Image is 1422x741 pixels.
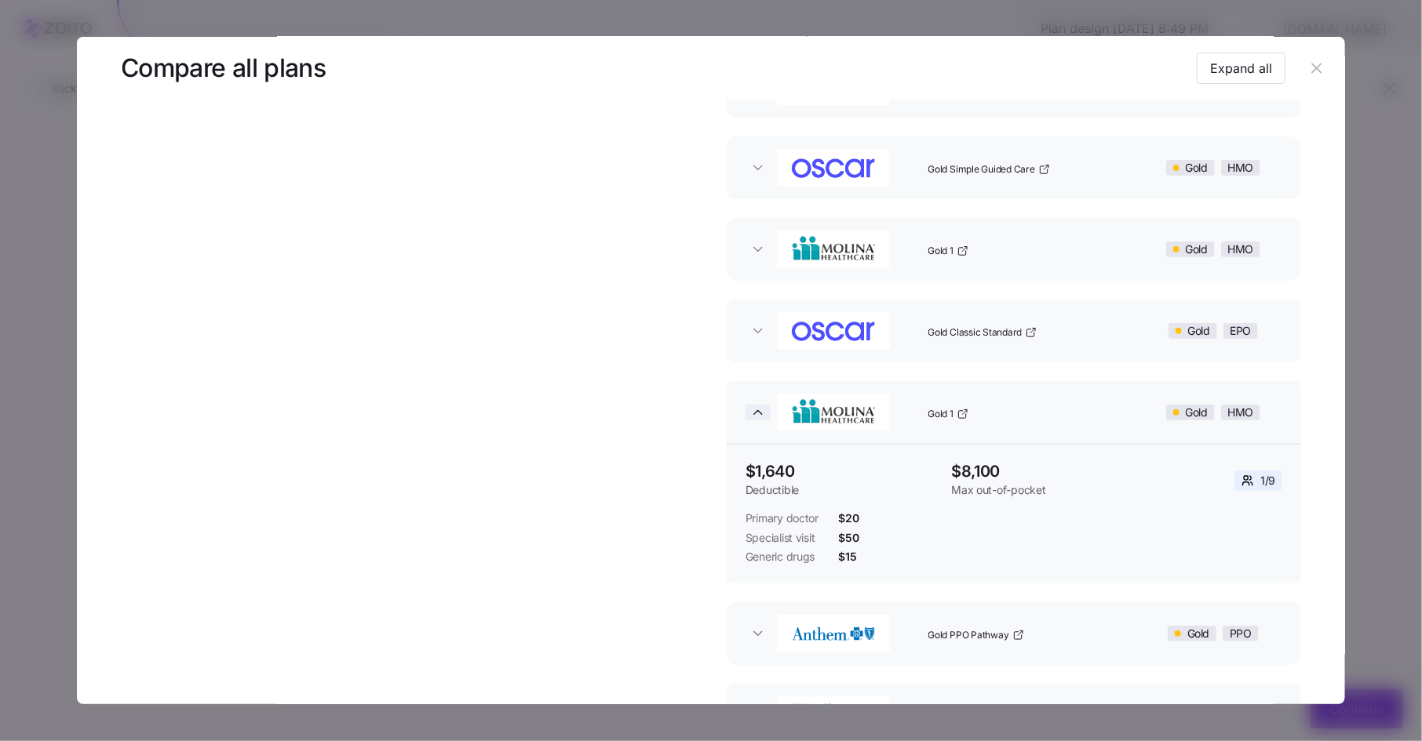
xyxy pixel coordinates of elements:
span: Deductible [746,482,939,498]
span: Gold [1186,405,1208,420]
span: HMO [1228,242,1254,256]
span: Expand all [1210,59,1272,78]
span: Gold 1 [928,408,954,421]
h3: Compare all plans [121,51,326,86]
span: $8,100 [952,463,1122,479]
button: OscarGold Simple Guided CareGoldHMO [727,136,1301,199]
a: Gold 1 [928,408,970,421]
span: Generic drugs [746,549,819,565]
span: Max out-of-pocket [952,482,1122,498]
a: Gold Classic Standard [928,326,1038,340]
img: Anthem [778,613,888,654]
span: Gold [1186,161,1208,175]
span: $1,640 [746,463,939,479]
a: Gold Simple Guided Care [928,163,1051,176]
span: PPO [1230,627,1252,641]
span: $20 [838,510,859,526]
button: Expand all [1197,53,1285,84]
span: HMO [1228,405,1254,420]
span: $15 [838,549,856,565]
span: Gold [1187,627,1209,641]
span: EPO [1231,324,1252,338]
span: Gold [1188,324,1210,338]
span: 1 / 9 [1260,473,1275,489]
span: Gold Simple Guided Care [928,163,1035,176]
span: Gold Classic Standard [928,326,1023,340]
span: Gold 1 [928,245,954,258]
img: Molina [778,229,888,270]
span: Primary doctor [746,510,819,526]
button: OscarGold Classic StandardGoldEPO [727,300,1301,362]
img: Oscar [778,147,888,188]
div: MolinaGold 1GoldHMO [727,444,1301,583]
span: Specialist visit [746,530,819,546]
button: AnthemGold PPO PathwayGoldPPO [727,602,1301,665]
img: Oscar [778,311,888,351]
a: Gold PPO Pathway [928,629,1025,642]
button: MolinaGold 1GoldHMO [727,218,1301,281]
span: Gold PPO Pathway [928,629,1009,642]
span: Gold [1186,242,1208,256]
a: Gold 1 [928,245,970,258]
button: MolinaGold 1GoldHMO [727,381,1301,444]
span: $50 [838,530,859,546]
span: HMO [1228,161,1254,175]
img: Molina [778,392,888,433]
